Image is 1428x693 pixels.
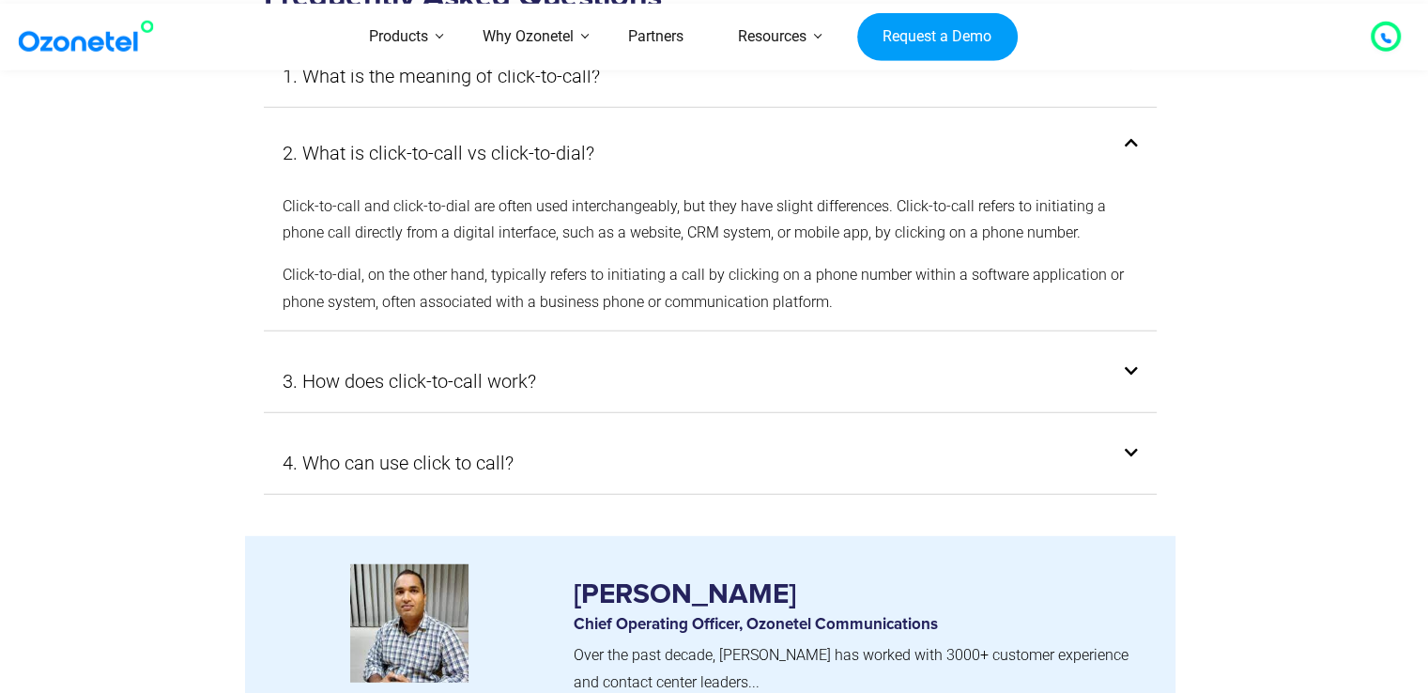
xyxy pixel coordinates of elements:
[283,136,594,170] a: 2. What is click-to-call vs click-to-dial?
[264,350,1158,412] div: 3. How does click-to-call work?
[601,4,711,70] a: Partners
[857,12,1018,61] a: Request a Demo
[264,45,1158,107] div: 1. What is the meaning of click-to-call?
[283,364,536,398] a: 3. How does click-to-call work?
[455,4,601,70] a: Why Ozonetel
[264,432,1158,494] div: 4. Who can use click to call?
[283,266,1124,311] span: Click-to-dial, on the other hand, typically refers to initiating a call by clicking on a phone nu...
[264,179,1158,331] div: 2. What is click-to-call vs click-to-dial?
[283,59,600,93] a: 1. What is the meaning of click-to-call?
[283,197,1106,242] span: Click-to-call and click-to-dial are often used interchangeably, but they have slight differences....
[264,127,1158,179] div: 2. What is click-to-call vs click-to-dial?
[574,616,1147,635] h6: Chief Operating Officer, Ozonetel Communications
[574,564,1147,607] h3: [PERSON_NAME]
[283,446,514,480] a: 4. Who can use click to call?
[711,4,834,70] a: Resources
[342,4,455,70] a: Products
